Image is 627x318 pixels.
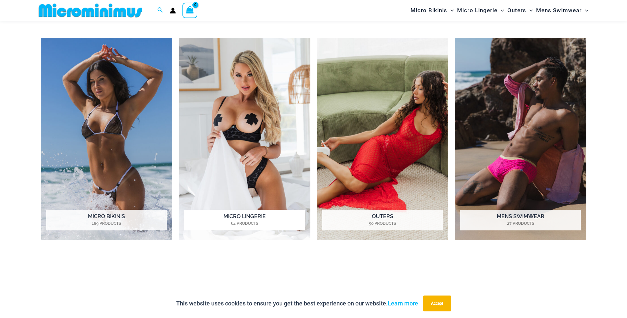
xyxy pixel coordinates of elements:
[157,6,163,15] a: Search icon link
[536,2,582,19] span: Mens Swimwear
[507,2,526,19] span: Outers
[176,298,418,308] p: This website uses cookies to ensure you get the best experience on our website.
[41,38,173,240] img: Micro Bikinis
[497,2,504,19] span: Menu Toggle
[41,38,173,240] a: Visit product category Micro Bikinis
[322,220,443,226] mark: 50 Products
[455,38,586,240] a: Visit product category Mens Swimwear
[526,2,533,19] span: Menu Toggle
[46,220,167,226] mark: 189 Products
[184,220,305,226] mark: 64 Products
[455,2,506,19] a: Micro LingerieMenu ToggleMenu Toggle
[41,258,586,307] iframe: TrustedSite Certified
[179,38,310,240] a: Visit product category Micro Lingerie
[322,210,443,230] h2: Outers
[457,2,497,19] span: Micro Lingerie
[46,210,167,230] h2: Micro Bikinis
[455,38,586,240] img: Mens Swimwear
[506,2,534,19] a: OutersMenu ToggleMenu Toggle
[182,3,198,18] a: View Shopping Cart, empty
[36,3,145,18] img: MM SHOP LOGO FLAT
[582,2,588,19] span: Menu Toggle
[460,220,581,226] mark: 27 Products
[423,296,451,311] button: Accept
[447,2,454,19] span: Menu Toggle
[179,38,310,240] img: Micro Lingerie
[170,8,176,14] a: Account icon link
[411,2,447,19] span: Micro Bikinis
[317,38,449,240] a: Visit product category Outers
[409,2,455,19] a: Micro BikinisMenu ToggleMenu Toggle
[184,210,305,230] h2: Micro Lingerie
[534,2,590,19] a: Mens SwimwearMenu ToggleMenu Toggle
[460,210,581,230] h2: Mens Swimwear
[408,1,591,20] nav: Site Navigation
[388,300,418,307] a: Learn more
[317,38,449,240] img: Outers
